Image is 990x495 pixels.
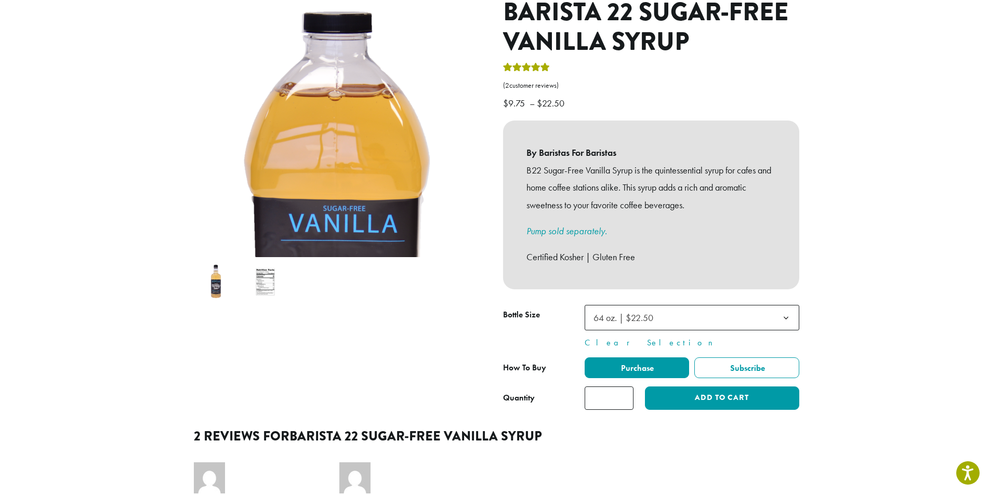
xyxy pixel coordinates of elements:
[589,307,664,328] span: 64 oz. | $22.50
[526,248,776,266] p: Certified Kosher | Gluten Free
[503,362,546,373] span: How To Buy
[245,261,286,302] img: Barista 22 Sugar-Free Vanilla Syrup - Image 2
[645,386,799,410] button: Add to cart
[503,81,799,91] a: (2customer reviews)
[729,363,765,373] span: Subscribe
[537,97,542,109] span: $
[503,97,527,109] bdi: 9.75
[195,261,236,302] img: Barista 22 Sugar-Free Vanilla Syrup
[503,97,508,109] span: $
[526,162,776,214] p: B22 Sugar-Free Vanilla Syrup is the quintessential syrup for cafes and home coffee stations alike...
[619,363,654,373] span: Purchase
[526,144,776,162] b: By Baristas For Baristas
[505,81,509,90] span: 2
[289,426,542,446] span: Barista 22 Sugar-Free Vanilla Syrup
[503,307,585,323] label: Bottle Size
[194,429,797,444] h2: 2 reviews for
[585,305,799,330] span: 64 oz. | $22.50
[537,97,567,109] bdi: 22.50
[503,392,535,404] div: Quantity
[503,61,550,77] div: Rated 5.00 out of 5
[593,312,653,324] span: 64 oz. | $22.50
[526,225,607,237] a: Pump sold separately.
[585,337,799,349] a: Clear Selection
[530,97,535,109] span: –
[585,386,633,410] input: Product quantity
